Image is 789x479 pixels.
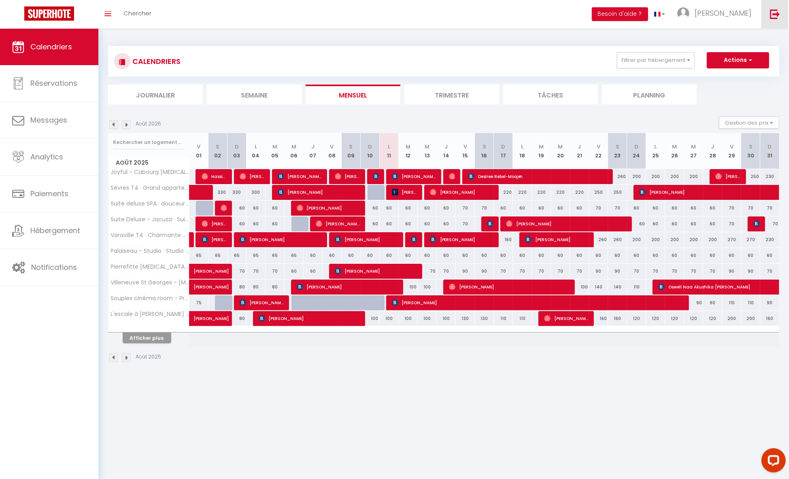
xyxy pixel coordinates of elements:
h3: CALENDRIERS [130,52,181,70]
div: 60 [247,216,266,231]
span: [PERSON_NAME] [240,295,284,310]
th: 27 [684,133,703,169]
th: 31 [760,133,779,169]
span: Sèvres T4 · Grand appartement spacieux - Proche [GEOGRAPHIC_DATA] [110,185,191,191]
th: 28 [703,133,722,169]
span: [PERSON_NAME] [194,259,231,275]
div: 220 [494,185,513,200]
div: 100 [399,311,418,326]
div: 70 [703,264,722,279]
div: 60 [646,216,665,231]
span: [PERSON_NAME] [695,8,751,18]
li: Trimestre [404,85,499,104]
th: 07 [304,133,323,169]
span: [PERSON_NAME] [430,232,493,247]
div: 70 [760,264,779,279]
span: [PERSON_NAME] [278,169,322,184]
div: 60 [741,248,760,263]
abbr: V [330,143,334,150]
button: Filtrer par hébergement [617,52,695,68]
div: 200 [741,311,760,326]
th: 23 [608,133,627,169]
div: 260 [589,232,608,247]
div: 70 [437,264,456,279]
th: 01 [189,133,208,169]
div: 100 [418,280,437,295]
div: 60 [380,248,399,263]
div: 160 [608,311,627,326]
div: 60 [228,216,247,231]
span: Hébergement [30,225,80,235]
div: 60 [646,248,665,263]
div: 120 [665,311,684,326]
div: 70 [627,264,646,279]
span: [PERSON_NAME] [487,216,493,231]
div: 60 [665,201,684,216]
th: 22 [589,133,608,169]
span: [PERSON_NAME] [449,279,570,295]
div: 200 [627,169,646,184]
div: 60 [418,248,437,263]
div: 200 [646,169,665,184]
li: Planning [602,85,697,104]
div: 70 [551,264,570,279]
div: 60 [760,248,779,263]
abbr: M [272,143,277,150]
div: 60 [361,216,380,231]
abbr: D [768,143,772,150]
th: 24 [627,133,646,169]
span: Joyful - Cabourg [MEDICAL_DATA] · Joyful tiny house en bord de mer [110,169,191,175]
a: [PERSON_NAME] [189,311,208,326]
div: 90 [703,295,722,310]
div: 160 [760,311,779,326]
div: 90 [741,264,760,279]
div: 90 [684,295,703,310]
span: [PERSON_NAME] [297,279,398,295]
div: 200 [665,169,684,184]
div: 60 [456,248,475,263]
th: 30 [741,133,760,169]
li: Tâches [503,85,598,104]
div: 270 [722,232,741,247]
span: Desiree Rebel-Moojen [468,169,608,184]
div: 65 [285,248,304,263]
abbr: V [597,143,600,150]
th: 14 [437,133,456,169]
div: 130 [456,311,475,326]
span: Suite Deluxe - Jacuzzi · Suite Deluxe - Jacuzzi [110,216,191,223]
div: 60 [627,201,646,216]
div: 60 [703,216,722,231]
span: [PERSON_NAME] [194,275,231,290]
div: 200 [722,311,741,326]
div: 70 [456,216,475,231]
iframe: LiveChat chat widget [755,445,789,479]
abbr: S [483,143,486,150]
abbr: D [368,143,372,150]
div: 270 [741,232,760,247]
div: 60 [684,248,703,263]
abbr: D [235,143,239,150]
div: 60 [228,201,247,216]
button: Besoin d'aide ? [592,7,648,21]
th: 17 [494,133,513,169]
span: Réservations [30,78,77,88]
div: 60 [247,201,266,216]
div: 200 [703,232,722,247]
div: 60 [570,201,589,216]
span: Août 2025 [108,157,189,169]
span: Calendriers [30,42,72,52]
div: 65 [208,248,228,263]
div: 60 [665,216,684,231]
span: Suite deluxe SPA : douceur caramel · Suite deluxe Spa douceur caramel [110,201,191,207]
abbr: M [672,143,677,150]
th: 21 [570,133,589,169]
span: [PERSON_NAME] [202,216,227,231]
span: [PERSON_NAME] [240,232,322,247]
button: Afficher plus [123,333,171,343]
div: 250 [608,185,627,200]
div: 70 [418,264,437,279]
abbr: L [654,143,657,150]
abbr: V [730,143,734,150]
div: 60 [513,248,532,263]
